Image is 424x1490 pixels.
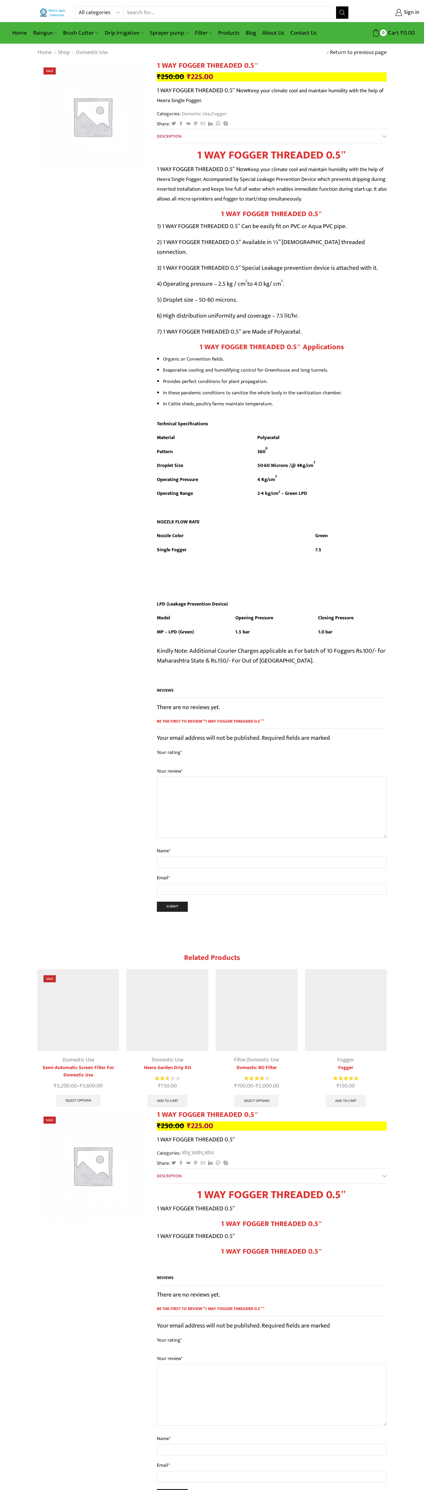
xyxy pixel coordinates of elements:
strong: 50-60 Microns /@ 4Kg/cm [257,461,313,469]
span: ₹ [54,1081,57,1091]
bdi: 250.00 [157,71,184,83]
a: 0 Cart ₹0.00 [355,27,415,39]
p: There are no reviews yet. [157,1290,387,1300]
a: Fogger [211,110,227,118]
strong: Closing Pressure [318,614,354,622]
bdi: 700.00 [234,1081,253,1091]
p: 5) Droplet size – 50-60 microns. [157,295,387,305]
img: Fogger [305,969,387,1051]
a: घरेलू उपयोग [181,1149,203,1157]
span: Keep your climate cool and maintain humidity with the help of Heera Single Fogger. Accompanied by... [157,165,387,203]
span: ₹ [187,1120,191,1132]
h2: 1 WAY FOGGER THREADED 0.5″ [157,210,387,219]
label: Your review [157,1355,387,1363]
strong: Polyacetal [257,434,279,441]
span: Related products [184,952,240,964]
label: Your review [157,767,387,775]
a: Select options for “Semi-Automatic Screen Filter For Domestic Use” [56,1095,101,1107]
label: Your rating [157,1337,387,1344]
strong: 360 [257,448,265,456]
h2: Reviews [157,1275,387,1286]
h2: 1 WAY FOGGER THREADED 0.5″ [157,1220,387,1228]
h3: 1 WAY FOGGER THREADED 0.5″ Applications [157,343,387,352]
a: About Us [259,26,287,40]
p: 1 WAY FOGGER THREADED 0.5″ Now [157,164,387,204]
span: ₹ [157,1120,161,1132]
span: ₹ [157,71,161,83]
span: Be the first to review “1 WAY FOGGER THREADED 0.5″” [157,1306,387,1316]
p: 1 WAY FOGGER THREADED 0.5″ Now [157,86,387,105]
strong: Opening Pressure [235,614,273,622]
strong: Operating Range [157,489,193,497]
span: Share: [157,120,170,128]
sup: 0 [265,445,267,451]
a: Fogger [305,1064,387,1072]
strong: 1.0 bar [318,628,332,636]
p: 1 WAY FOGGER THREADED 0.5″ [157,1135,387,1144]
li: In these pandemic conditions to sanitize the whole body in the sanitization chamber. [163,388,387,397]
a: Filter [234,1055,246,1064]
a: Domestic RO Filter [216,1064,297,1072]
p: There are no reviews yet. [157,702,387,712]
p: 4) Operating pressure – 2.5 kg / cm to 4.0 kg/ cm . [157,279,387,289]
span: Rated out of 5 [155,1075,168,1082]
h1: 1 WAY FOGGER THREADED 0.5″ [157,149,387,162]
label: Email [157,1461,387,1469]
span: Sign in [402,9,419,17]
span: Cart [387,29,399,37]
h1: 1 WAY FOGGER THREADED 0.5″ [157,1188,387,1202]
a: Raingun [30,26,60,40]
p: 3) 1 WAY FOGGER THREADED 0.5″ Special Leakage prevention device is attached with it. [157,263,387,273]
label: Email [157,874,387,882]
a: Fogger [337,1055,354,1064]
span: Share: [157,1160,170,1167]
a: Select options for “Domestic RO Filter” [234,1095,279,1107]
strong: Green [315,532,328,540]
img: Semi-Automatic Screen Filter for Domestic Use [37,969,119,1051]
strong: Model [157,614,170,622]
h1: 1 WAY FOGGER THREADED 0.5″ [157,1110,387,1119]
span: ₹ [234,1081,237,1091]
span: ₹ [158,1081,161,1091]
a: Domestic Use [152,1055,184,1064]
span: Description [157,133,181,140]
a: Shop [58,49,70,57]
input: Search for... [124,6,336,19]
bdi: 2,000.00 [256,1081,279,1091]
a: Domestic Use [181,110,210,118]
span: ₹ [80,1081,82,1091]
div: , [216,1056,297,1064]
li: Organic or Convention fields. [163,355,387,364]
img: Heera Garden Drip Kit [127,969,208,1051]
strong: NOZZLE FLOW RATE [157,518,199,526]
img: Placeholder [37,61,148,172]
a: Drip Irrigation [102,26,147,40]
bdi: 225.00 [187,1120,213,1132]
a: Home [37,49,52,57]
label: Name [157,1435,387,1443]
li: Evaporative cooling and humidifying control for Greenhouse and long tunnels. [163,366,387,375]
span: Your email address will not be published. Required fields are marked [157,733,330,743]
div: Rated 4.00 out of 5 [244,1075,269,1082]
sup: 2 [281,278,283,284]
span: Sale [44,975,56,982]
sup: 2 [313,459,315,465]
bdi: 3,200.00 [54,1081,77,1091]
span: ₹ [400,28,403,38]
strong: Droplet Size [157,461,183,469]
a: Return to previous page [330,49,387,57]
span: – [37,1082,119,1090]
strong: LPD (Leakage Prevention Device) [157,600,228,608]
div: Rated 2.67 out of 5 [155,1075,180,1082]
a: Blog [243,26,259,40]
strong: Pattern [157,448,173,456]
p: Kindly Note: Additional Courier Charges applicable as For batch of 10 Foggers Rs.100/- for Mahara... [157,646,387,666]
a: Contact Us [287,26,320,40]
strong: MP – LPD (Green) [157,628,194,636]
span: ₹ [256,1081,259,1091]
a: Domestic Use [62,1055,94,1064]
span: ₹ [337,1081,339,1091]
a: Description [157,129,387,144]
strong: Material [157,434,175,441]
h2: Reviews [157,687,387,698]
